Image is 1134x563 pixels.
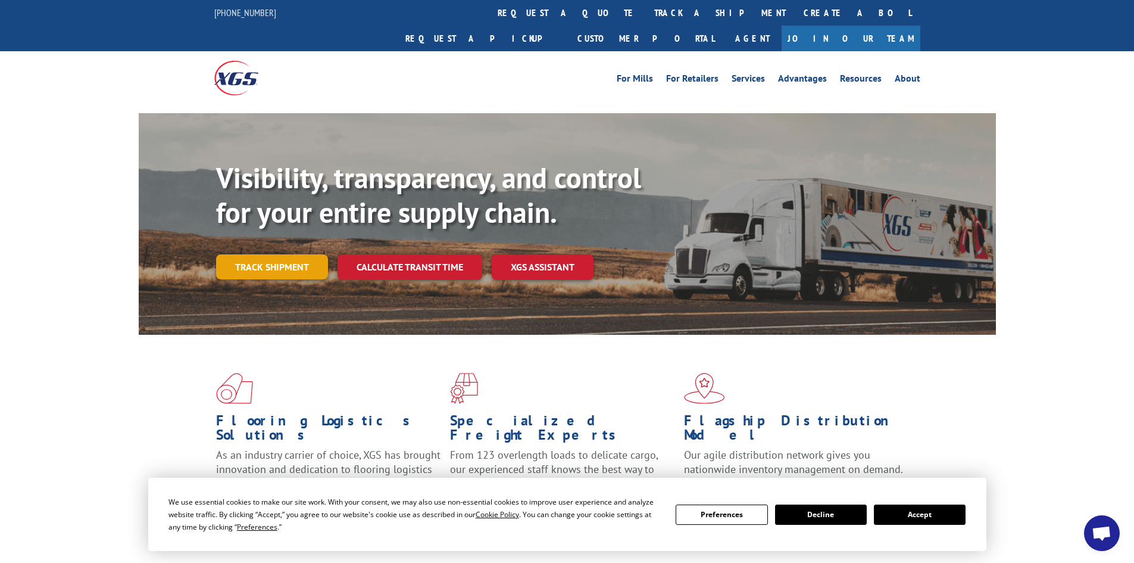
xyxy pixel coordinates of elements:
a: XGS ASSISTANT [492,254,593,280]
a: [PHONE_NUMBER] [214,7,276,18]
button: Accept [874,505,966,525]
span: As an industry carrier of choice, XGS has brought innovation and dedication to flooring logistics... [216,448,441,490]
a: Open chat [1084,515,1120,551]
a: Join Our Team [782,26,920,51]
span: Cookie Policy [476,509,519,520]
span: Preferences [237,522,277,532]
p: From 123 overlength loads to delicate cargo, our experienced staff knows the best way to move you... [450,448,675,501]
span: Our agile distribution network gives you nationwide inventory management on demand. [684,448,903,476]
button: Preferences [676,505,767,525]
a: For Mills [617,74,653,87]
div: We use essential cookies to make our site work. With your consent, we may also use non-essential ... [168,496,661,533]
img: xgs-icon-focused-on-flooring-red [450,373,478,404]
h1: Flooring Logistics Solutions [216,413,441,448]
h1: Specialized Freight Experts [450,413,675,448]
img: xgs-icon-total-supply-chain-intelligence-red [216,373,253,404]
img: xgs-icon-flagship-distribution-model-red [684,373,725,404]
a: Agent [723,26,782,51]
a: Customer Portal [568,26,723,51]
a: Request a pickup [396,26,568,51]
a: Services [732,74,765,87]
a: Track shipment [216,254,328,279]
a: Calculate transit time [338,254,482,280]
a: Resources [840,74,882,87]
b: Visibility, transparency, and control for your entire supply chain. [216,159,641,231]
h1: Flagship Distribution Model [684,413,909,448]
a: For Retailers [666,74,718,87]
button: Decline [775,505,867,525]
div: Cookie Consent Prompt [148,478,986,551]
a: About [895,74,920,87]
a: Advantages [778,74,827,87]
